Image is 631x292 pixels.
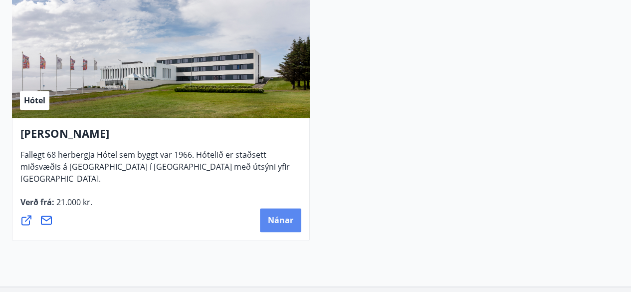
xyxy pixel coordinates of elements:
[24,95,45,106] span: Hótel
[20,126,301,149] h4: [PERSON_NAME]
[54,197,92,208] span: 21.000 kr.
[20,197,92,216] span: Verð frá :
[260,208,301,232] button: Nánar
[20,149,290,192] span: Fallegt 68 herbergja Hótel sem byggt var 1966. Hótelið er staðsett miðsvæðis á [GEOGRAPHIC_DATA] ...
[268,215,293,226] span: Nánar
